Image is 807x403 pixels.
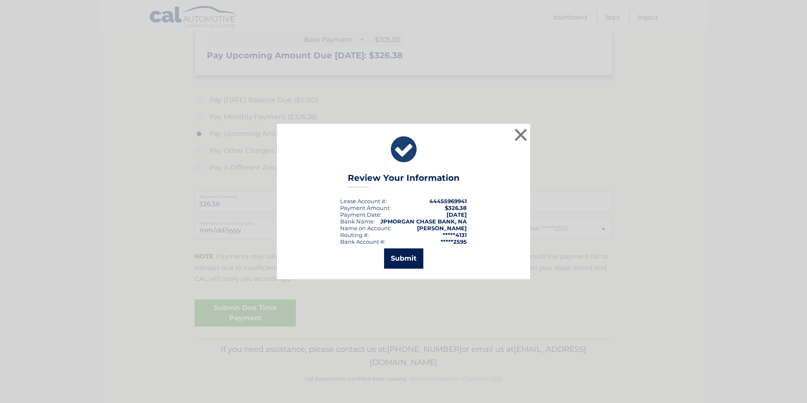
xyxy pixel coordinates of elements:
h3: Review Your Information [348,173,460,188]
strong: [PERSON_NAME] [417,225,467,231]
span: [DATE] [447,211,467,218]
div: Payment Amount: [340,204,391,211]
button: Submit [384,248,423,269]
div: Bank Account #: [340,238,385,245]
strong: 44455969941 [429,198,467,204]
strong: JPMORGAN CHASE BANK, NA [380,218,467,225]
span: Payment Date [340,211,380,218]
div: Routing #: [340,231,369,238]
button: × [512,126,529,143]
span: $326.38 [445,204,467,211]
div: Bank Name: [340,218,375,225]
div: Lease Account #: [340,198,387,204]
div: : [340,211,382,218]
div: Name on Account: [340,225,391,231]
